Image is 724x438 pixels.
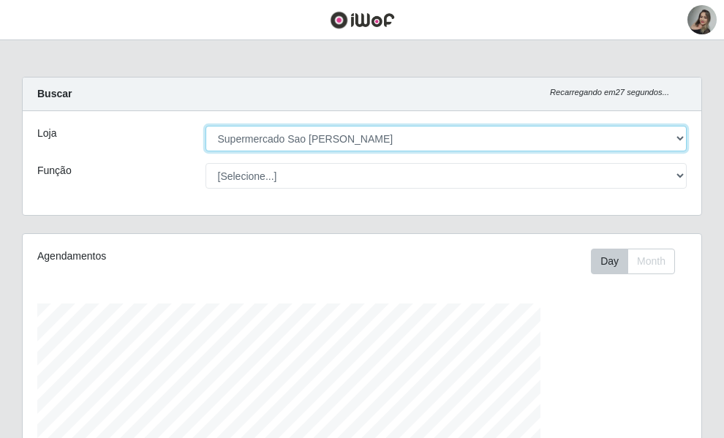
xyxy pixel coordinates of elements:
[591,249,687,274] div: Toolbar with button groups
[627,249,675,274] button: Month
[37,126,56,141] label: Loja
[330,11,395,29] img: CoreUI Logo
[37,249,295,264] div: Agendamentos
[591,249,675,274] div: First group
[550,88,669,97] i: Recarregando em 27 segundos...
[37,163,72,178] label: Função
[591,249,628,274] button: Day
[37,88,72,99] strong: Buscar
